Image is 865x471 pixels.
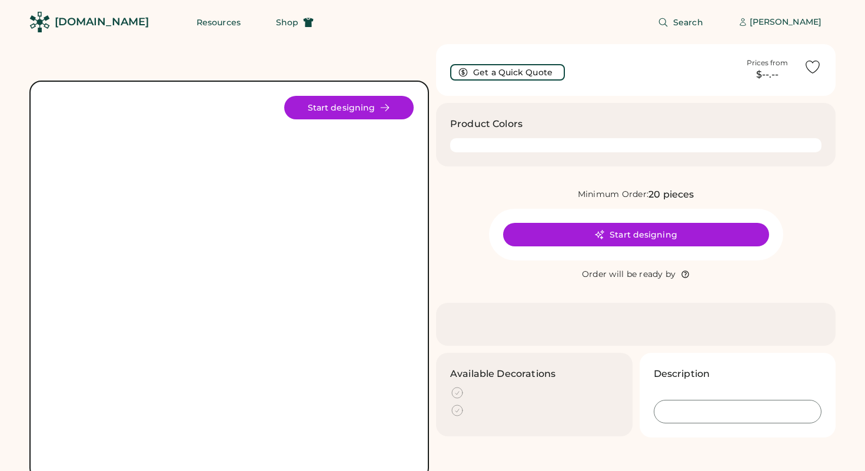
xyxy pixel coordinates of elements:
img: yH5BAEAAAAALAAAAAABAAEAAAIBRAA7 [45,96,414,465]
button: Start designing [503,223,769,246]
h3: Product Colors [450,117,523,131]
span: Shop [276,18,298,26]
div: Prices from [747,58,788,68]
div: 20 pieces [648,188,694,202]
img: Rendered Logo - Screens [29,12,50,32]
span: Search [673,18,703,26]
button: Resources [182,11,255,34]
div: [PERSON_NAME] [750,16,821,28]
h3: Available Decorations [450,367,555,381]
div: Minimum Order: [578,189,649,201]
button: Get a Quick Quote [450,64,565,81]
div: [DOMAIN_NAME] [55,15,149,29]
h3: Description [654,367,710,381]
div: Order will be ready by [582,269,676,280]
div: $--.-- [738,68,797,82]
button: Search [644,11,717,34]
button: Shop [262,11,328,34]
button: Start designing [284,96,414,119]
